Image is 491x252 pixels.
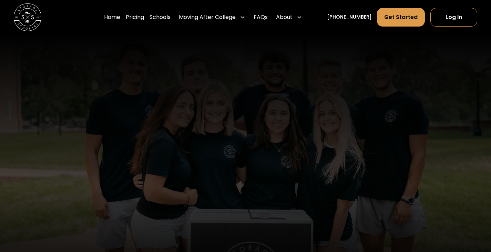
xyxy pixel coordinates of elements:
a: Schools [150,8,171,27]
a: Pricing [126,8,144,27]
div: Moving After College [179,13,236,21]
a: Get Started [377,8,425,27]
img: Storage Scholars main logo [14,3,41,31]
a: FAQs [254,8,268,27]
a: [PHONE_NUMBER] [327,13,372,21]
a: Home [104,8,120,27]
div: About [276,13,293,21]
a: Log In [430,8,477,27]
